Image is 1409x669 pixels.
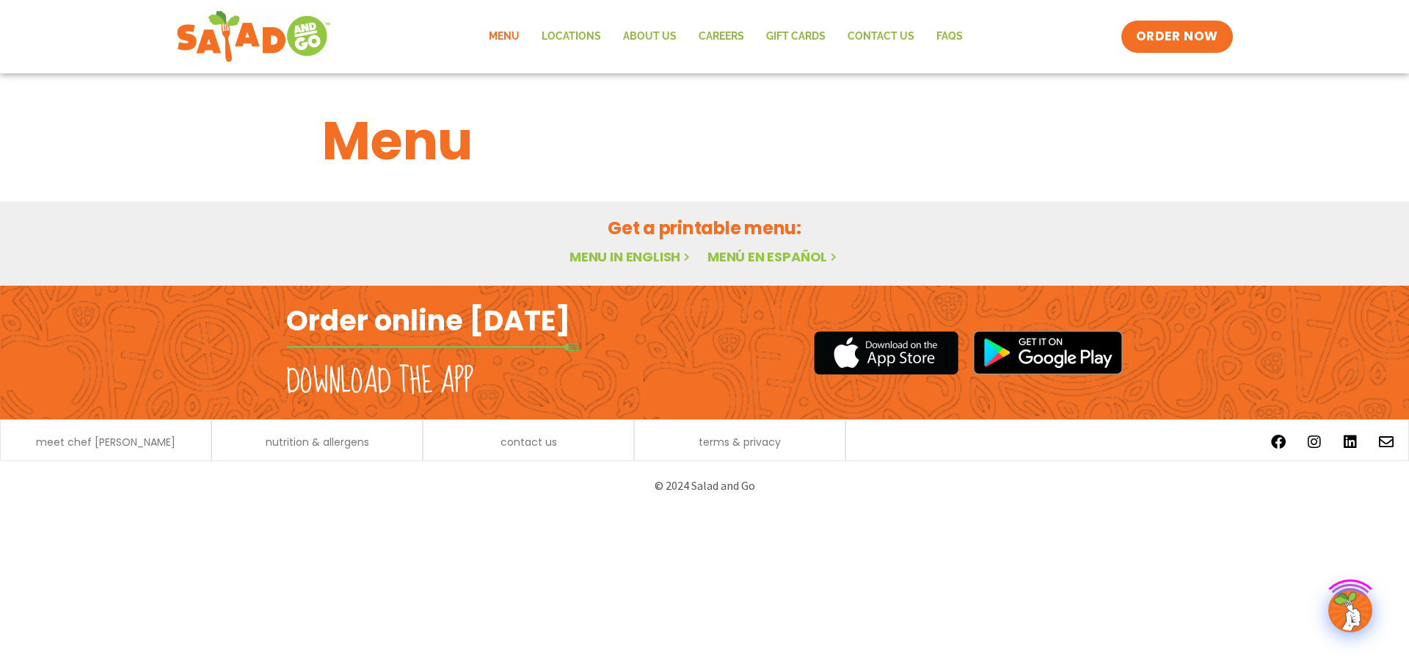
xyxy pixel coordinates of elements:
img: new-SAG-logo-768×292 [176,7,331,66]
h2: Download the app [286,361,473,402]
a: nutrition & allergens [266,437,369,447]
a: Contact Us [837,20,925,54]
img: google_play [973,330,1123,375]
p: © 2024 Salad and Go [294,476,1115,496]
h2: Get a printable menu: [322,215,1087,241]
img: appstore [814,329,958,377]
img: fork [286,343,580,351]
a: About Us [612,20,688,54]
a: GIFT CARDS [755,20,837,54]
a: Menú en español [707,247,840,266]
span: ORDER NOW [1136,28,1218,46]
a: Menu [478,20,531,54]
nav: Menu [478,20,974,54]
a: Locations [531,20,612,54]
a: FAQs [925,20,974,54]
a: terms & privacy [699,437,781,447]
a: Menu in English [569,247,693,266]
a: meet chef [PERSON_NAME] [36,437,175,447]
a: Careers [688,20,755,54]
h2: Order online [DATE] [286,303,570,339]
h1: Menu [322,101,1087,181]
a: contact us [500,437,557,447]
a: ORDER NOW [1121,21,1233,53]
